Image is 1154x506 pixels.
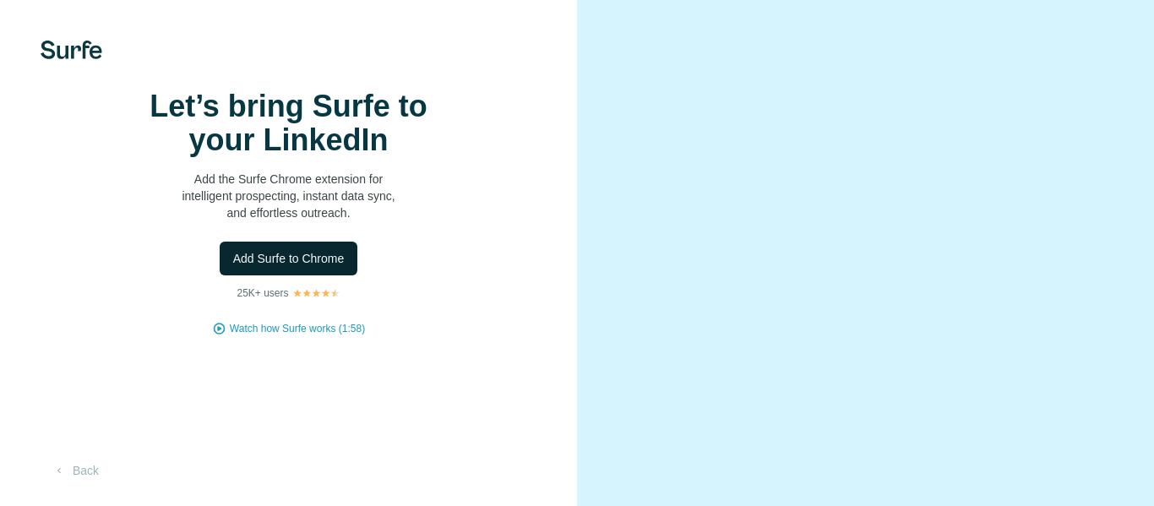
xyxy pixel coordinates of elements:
[120,171,458,221] p: Add the Surfe Chrome extension for intelligent prospecting, instant data sync, and effortless out...
[220,242,358,275] button: Add Surfe to Chrome
[41,455,111,486] button: Back
[233,250,345,267] span: Add Surfe to Chrome
[230,321,365,336] button: Watch how Surfe works (1:58)
[41,41,102,59] img: Surfe's logo
[120,90,458,157] h1: Let’s bring Surfe to your LinkedIn
[292,288,340,298] img: Rating Stars
[237,286,288,301] p: 25K+ users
